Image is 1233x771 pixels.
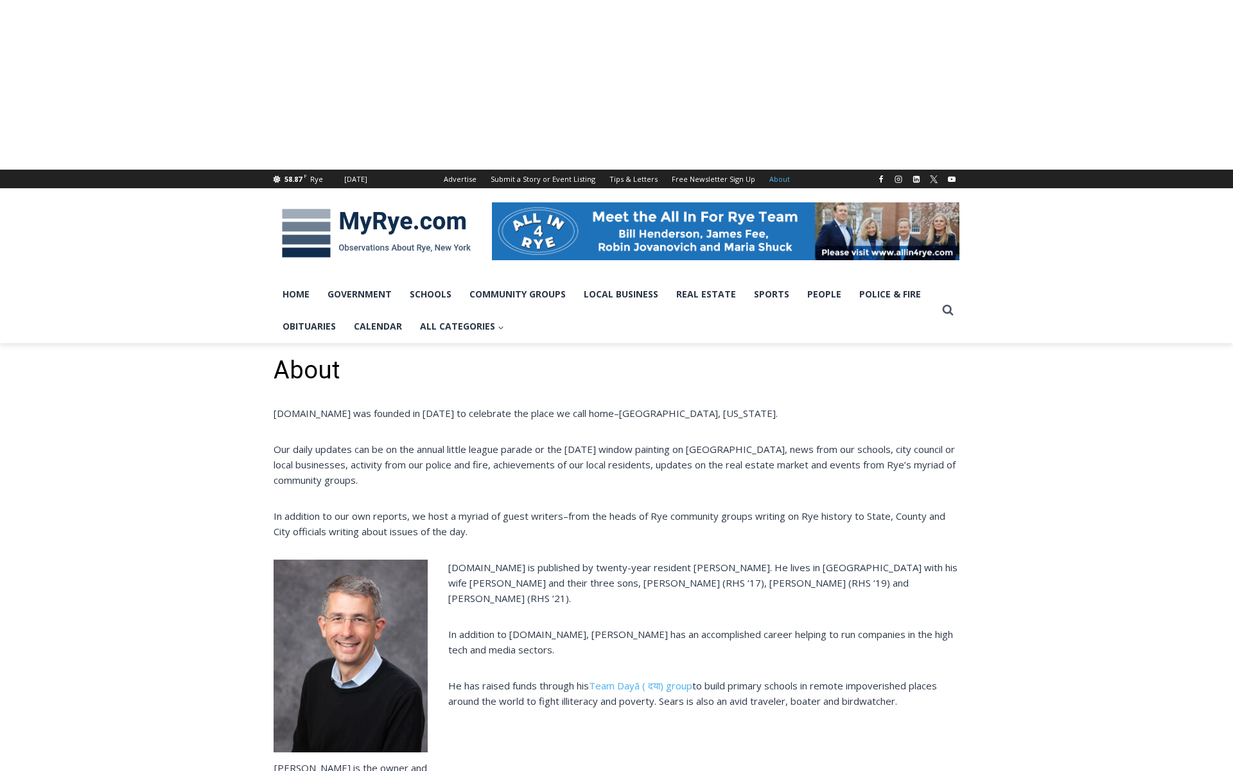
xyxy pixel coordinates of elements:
[274,310,345,342] a: Obituaries
[284,174,302,184] span: 58.87
[926,172,941,187] a: X
[274,508,959,539] p: In addition to our own reports, we host a myriad of guest writers–from the heads of Rye community...
[274,678,959,709] p: He has raised funds through his to build primary schools in remote impoverished places around the...
[936,299,959,322] button: View Search Form
[575,278,667,310] a: Local Business
[798,278,850,310] a: People
[492,202,959,260] img: All in for Rye
[274,405,959,421] p: [DOMAIN_NAME] was founded in [DATE] to celebrate the place we call home–[GEOGRAPHIC_DATA], [US_ST...
[850,278,930,310] a: Police & Fire
[665,170,762,188] a: Free Newsletter Sign Up
[274,560,428,752] img: Jay Sears, Publisher, MyRye.com
[762,170,797,188] a: About
[274,560,959,606] p: [DOMAIN_NAME] is published by twenty-year resident [PERSON_NAME]. He lives in [GEOGRAPHIC_DATA] w...
[345,310,411,342] a: Calendar
[411,310,513,342] a: All Categories
[944,172,959,187] a: YouTube
[344,173,367,185] div: [DATE]
[401,278,460,310] a: Schools
[304,172,307,179] span: F
[274,278,319,310] a: Home
[420,319,504,333] span: All Categories
[437,170,484,188] a: Advertise
[460,278,575,310] a: Community Groups
[589,679,692,692] a: Team Dayā ( दया) group
[274,626,959,657] p: In addition to [DOMAIN_NAME], [PERSON_NAME] has an accomplished career helping to run companies i...
[274,278,936,343] nav: Primary Navigation
[319,278,401,310] a: Government
[274,441,959,488] p: Our daily updates can be on the annual little league parade or the [DATE] window painting on [GEO...
[909,172,924,187] a: Linkedin
[274,200,479,267] img: MyRye.com
[437,170,797,188] nav: Secondary Navigation
[667,278,745,310] a: Real Estate
[484,170,602,188] a: Submit a Story or Event Listing
[274,356,959,385] h1: About
[873,172,889,187] a: Facebook
[310,173,323,185] div: Rye
[745,278,798,310] a: Sports
[602,170,665,188] a: Tips & Letters
[891,172,906,187] a: Instagram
